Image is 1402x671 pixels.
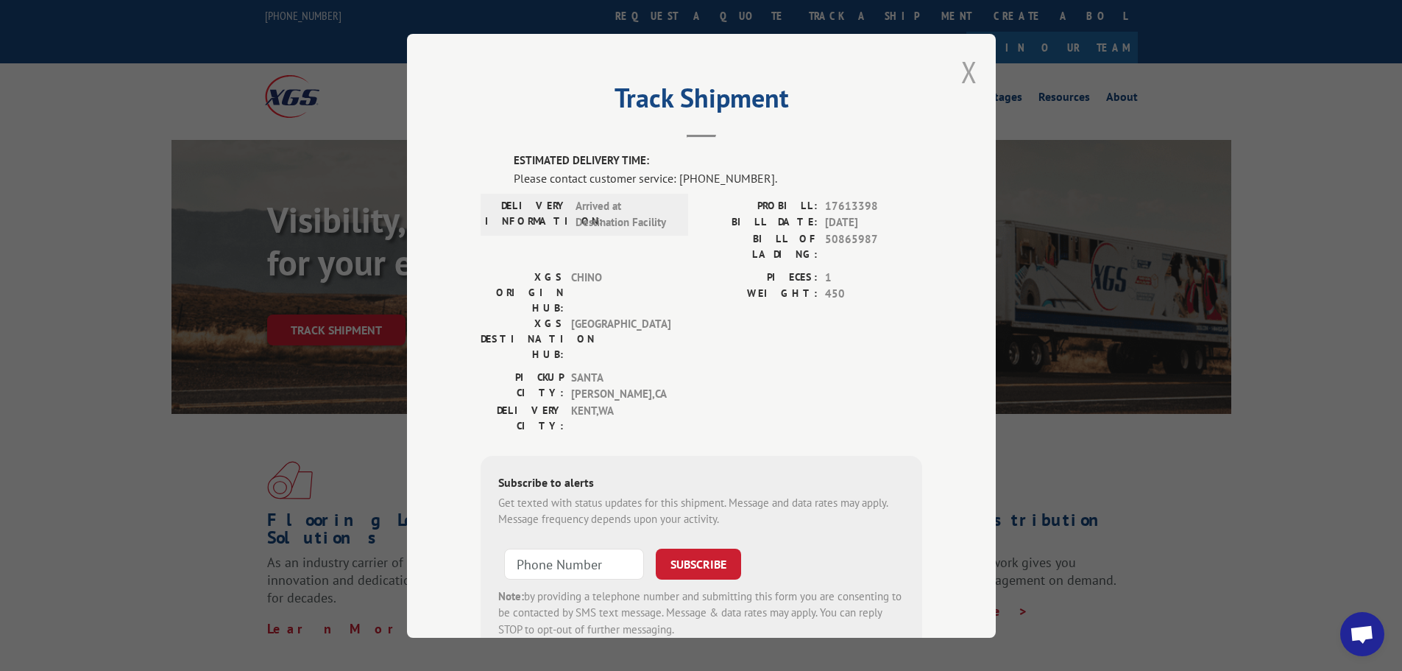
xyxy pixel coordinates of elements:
[504,548,644,579] input: Phone Number
[701,286,818,303] label: WEIGHT:
[825,231,922,261] span: 50865987
[498,589,524,603] strong: Note:
[498,473,904,494] div: Subscribe to alerts
[825,214,922,231] span: [DATE]
[571,369,670,402] span: SANTA [PERSON_NAME] , CA
[481,269,564,315] label: XGS ORIGIN HUB:
[825,286,922,303] span: 450
[485,197,568,231] label: DELIVERY INFORMATION:
[571,269,670,315] span: CHINO
[825,269,922,286] span: 1
[498,494,904,527] div: Get texted with status updates for this shipment. Message and data rates may apply. Message frequ...
[498,588,904,638] div: by providing a telephone number and submitting this form you are consenting to be contacted by SM...
[701,214,818,231] label: BILL DATE:
[481,88,922,116] h2: Track Shipment
[656,548,741,579] button: SUBSCRIBE
[481,315,564,362] label: XGS DESTINATION HUB:
[571,402,670,433] span: KENT , WA
[701,197,818,214] label: PROBILL:
[514,169,922,186] div: Please contact customer service: [PHONE_NUMBER].
[514,152,922,169] label: ESTIMATED DELIVERY TIME:
[576,197,675,231] span: Arrived at Destination Facility
[701,269,818,286] label: PIECES:
[825,197,922,214] span: 17613398
[571,315,670,362] span: [GEOGRAPHIC_DATA]
[701,231,818,261] label: BILL OF LADING:
[481,402,564,433] label: DELIVERY CITY:
[481,369,564,402] label: PICKUP CITY:
[961,52,977,91] button: Close modal
[1340,612,1384,656] div: Open chat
